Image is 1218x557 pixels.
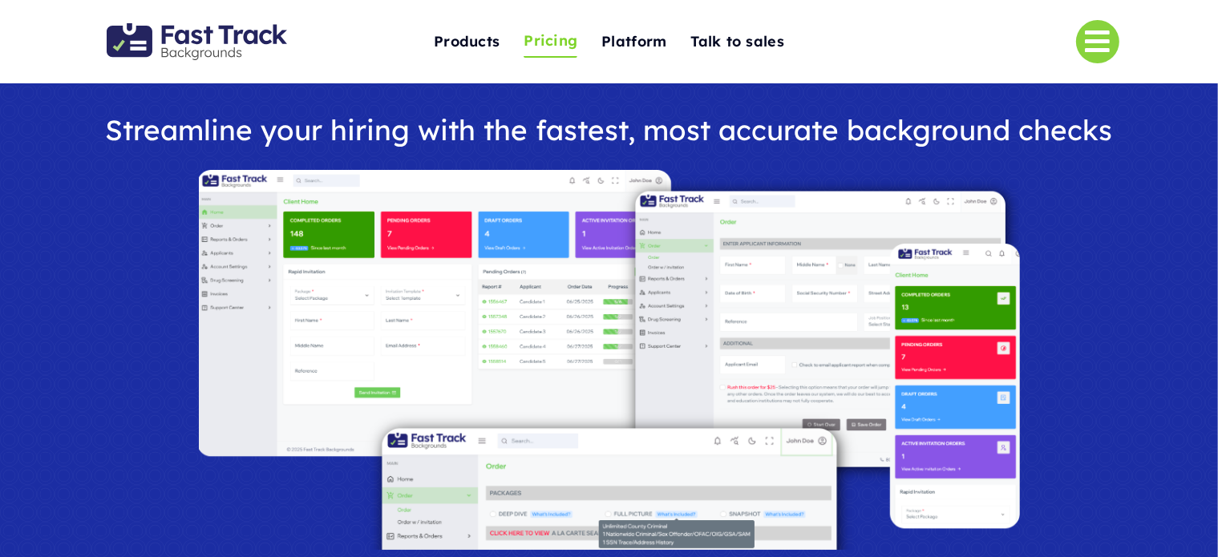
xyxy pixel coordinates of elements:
a: Fast Track Backgrounds Logo [107,22,287,38]
a: Talk to sales [690,25,784,59]
span: Platform [601,30,666,54]
a: Platform [601,25,666,59]
img: Fast Track Backgrounds Logo [107,23,287,60]
span: Pricing [524,29,577,54]
span: Talk to sales [690,30,784,54]
span: Products [434,30,500,54]
h1: Streamline your hiring with the fastest, most accurate background checks [88,115,1130,146]
a: Link to # [1076,20,1119,63]
img: Fast Track Backgrounds Platform [199,170,1020,550]
a: Pricing [524,26,577,59]
nav: One Page [354,2,864,82]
